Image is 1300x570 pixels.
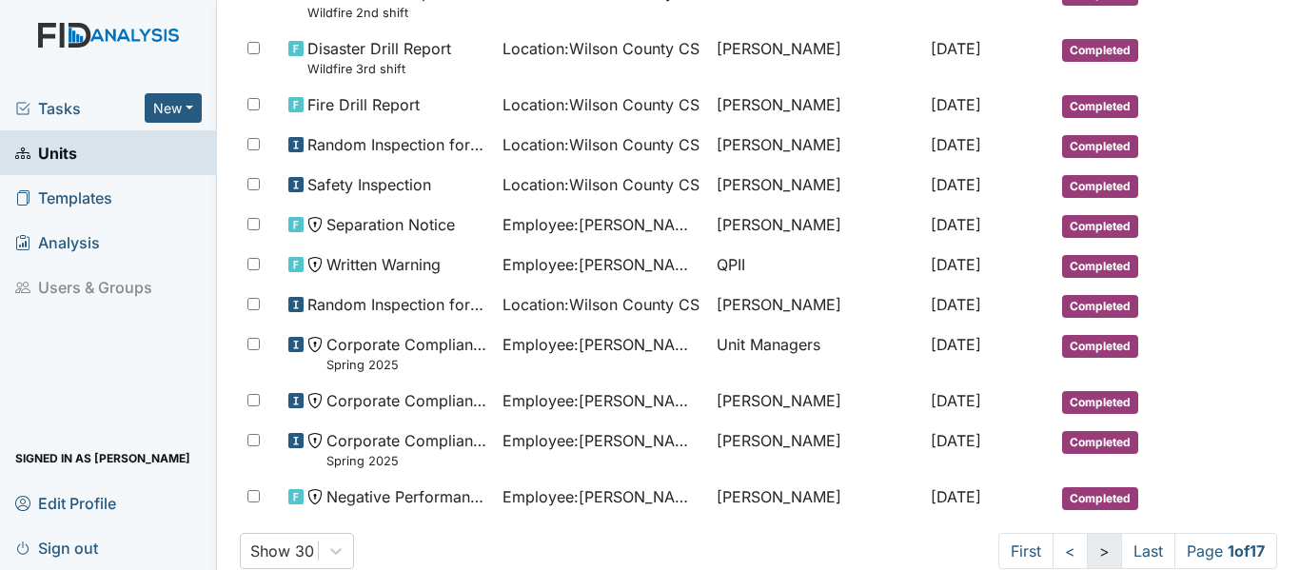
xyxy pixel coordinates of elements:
[15,533,98,562] span: Sign out
[145,93,202,123] button: New
[709,29,923,86] td: [PERSON_NAME]
[931,335,981,354] span: [DATE]
[1062,95,1138,118] span: Completed
[15,97,145,120] a: Tasks
[998,533,1277,569] nav: task-pagination
[502,253,701,276] span: Employee : [PERSON_NAME]
[502,389,701,412] span: Employee : [PERSON_NAME]
[502,485,701,508] span: Employee : [PERSON_NAME]
[15,488,116,518] span: Edit Profile
[709,206,923,246] td: [PERSON_NAME]
[931,39,981,58] span: [DATE]
[15,183,112,212] span: Templates
[1062,335,1138,358] span: Completed
[1062,135,1138,158] span: Completed
[15,443,190,473] span: Signed in as [PERSON_NAME]
[709,126,923,166] td: [PERSON_NAME]
[502,37,699,60] span: Location : Wilson County CS
[1062,255,1138,278] span: Completed
[931,135,981,154] span: [DATE]
[709,246,923,285] td: QPII
[1062,487,1138,510] span: Completed
[709,285,923,325] td: [PERSON_NAME]
[931,431,981,450] span: [DATE]
[1174,533,1277,569] span: Page
[1062,39,1138,62] span: Completed
[1053,533,1088,569] a: <
[502,173,699,196] span: Location : Wilson County CS
[931,175,981,194] span: [DATE]
[502,93,699,116] span: Location : Wilson County CS
[502,213,701,236] span: Employee : [PERSON_NAME]
[1062,295,1138,318] span: Completed
[307,133,487,156] span: Random Inspection for Afternoon
[326,485,487,508] span: Negative Performance Review
[326,253,441,276] span: Written Warning
[931,391,981,410] span: [DATE]
[326,452,487,470] small: Spring 2025
[931,295,981,314] span: [DATE]
[931,255,981,274] span: [DATE]
[1062,215,1138,238] span: Completed
[709,478,923,518] td: [PERSON_NAME]
[502,133,699,156] span: Location : Wilson County CS
[931,487,981,506] span: [DATE]
[709,166,923,206] td: [PERSON_NAME]
[307,173,431,196] span: Safety Inspection
[307,60,451,78] small: Wildfire 3rd shift
[1062,175,1138,198] span: Completed
[15,227,100,257] span: Analysis
[709,325,923,382] td: Unit Managers
[326,356,487,374] small: Spring 2025
[1087,533,1122,569] a: >
[502,333,701,356] span: Employee : [PERSON_NAME]
[709,382,923,422] td: [PERSON_NAME]
[326,429,487,470] span: Corporate Compliance Spring 2025
[307,4,451,22] small: Wildfire 2nd shift
[931,215,981,234] span: [DATE]
[1062,431,1138,454] span: Completed
[709,86,923,126] td: [PERSON_NAME]
[15,138,77,167] span: Units
[502,293,699,316] span: Location : Wilson County CS
[1062,391,1138,414] span: Completed
[307,37,451,78] span: Disaster Drill Report Wildfire 3rd shift
[326,213,455,236] span: Separation Notice
[307,293,487,316] span: Random Inspection for Evening
[998,533,1054,569] a: First
[502,429,701,452] span: Employee : [PERSON_NAME]
[1228,541,1265,560] strong: 1 of 17
[326,333,487,374] span: Corporate Compliance Spring 2025
[1121,533,1175,569] a: Last
[931,95,981,114] span: [DATE]
[326,389,487,412] span: Corporate Compliance
[709,422,923,478] td: [PERSON_NAME]
[307,93,420,116] span: Fire Drill Report
[250,540,314,562] div: Show 30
